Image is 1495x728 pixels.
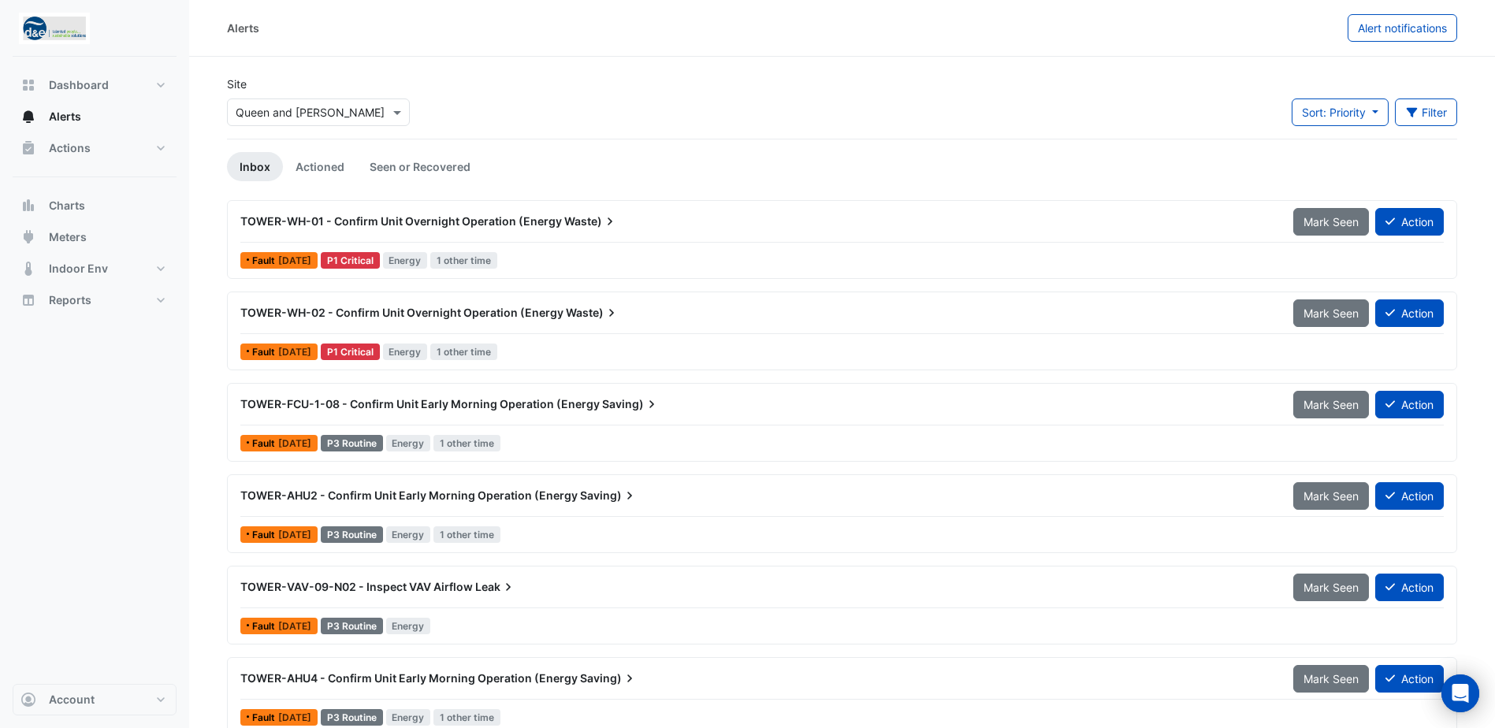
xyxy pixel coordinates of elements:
[278,529,311,540] span: Mon 11-Aug-2025 05:15 AEST
[433,526,500,543] span: 1 other time
[580,488,638,503] span: Saving)
[49,109,81,124] span: Alerts
[20,229,36,245] app-icon: Meters
[433,435,500,451] span: 1 other time
[49,140,91,156] span: Actions
[321,252,380,269] div: P1 Critical
[1293,482,1369,510] button: Mark Seen
[1303,398,1359,411] span: Mark Seen
[321,526,383,543] div: P3 Routine
[240,488,578,502] span: TOWER-AHU2 - Confirm Unit Early Morning Operation (Energy
[1375,482,1444,510] button: Action
[278,346,311,358] span: Mon 11-Aug-2025 05:15 AEST
[1375,299,1444,327] button: Action
[1375,391,1444,418] button: Action
[252,439,278,448] span: Fault
[278,620,311,632] span: Mon 11-Aug-2025 05:15 AEST
[13,684,177,715] button: Account
[602,396,660,412] span: Saving)
[278,437,311,449] span: Mon 11-Aug-2025 05:30 AEST
[240,397,600,410] span: TOWER-FCU-1-08 - Confirm Unit Early Morning Operation (Energy
[49,77,109,93] span: Dashboard
[13,284,177,316] button: Reports
[49,198,85,214] span: Charts
[321,709,383,726] div: P3 Routine
[430,344,497,360] span: 1 other time
[227,20,259,36] div: Alerts
[1303,489,1359,503] span: Mark Seen
[1375,665,1444,693] button: Action
[252,256,278,266] span: Fault
[1441,674,1479,712] div: Open Intercom Messenger
[252,713,278,722] span: Fault
[475,579,516,595] span: Leak
[566,305,619,321] span: Waste)
[278,711,311,723] span: Mon 11-Aug-2025 05:15 AEST
[19,13,90,44] img: Company Logo
[252,530,278,540] span: Fault
[1348,14,1457,42] button: Alert notifications
[1293,299,1369,327] button: Mark Seen
[386,526,431,543] span: Energy
[20,140,36,156] app-icon: Actions
[386,709,431,726] span: Energy
[1358,21,1447,35] span: Alert notifications
[13,253,177,284] button: Indoor Env
[564,214,618,229] span: Waste)
[1375,208,1444,236] button: Action
[386,618,431,634] span: Energy
[20,109,36,124] app-icon: Alerts
[13,190,177,221] button: Charts
[20,77,36,93] app-icon: Dashboard
[321,618,383,634] div: P3 Routine
[240,580,473,593] span: TOWER-VAV-09-N02 - Inspect VAV Airflow
[1303,306,1359,320] span: Mark Seen
[1293,391,1369,418] button: Mark Seen
[49,292,91,308] span: Reports
[20,292,36,308] app-icon: Reports
[383,252,428,269] span: Energy
[240,306,563,319] span: TOWER-WH-02 - Confirm Unit Overnight Operation (Energy
[252,347,278,357] span: Fault
[13,101,177,132] button: Alerts
[240,671,578,685] span: TOWER-AHU4 - Confirm Unit Early Morning Operation (Energy
[386,435,431,451] span: Energy
[49,692,95,708] span: Account
[1303,672,1359,685] span: Mark Seen
[430,252,497,269] span: 1 other time
[252,622,278,631] span: Fault
[1303,581,1359,594] span: Mark Seen
[20,261,36,277] app-icon: Indoor Env
[227,76,247,92] label: Site
[49,261,108,277] span: Indoor Env
[357,152,483,181] a: Seen or Recovered
[1292,98,1389,126] button: Sort: Priority
[1375,574,1444,601] button: Action
[227,152,283,181] a: Inbox
[1293,665,1369,693] button: Mark Seen
[1395,98,1458,126] button: Filter
[1303,215,1359,228] span: Mark Seen
[49,229,87,245] span: Meters
[240,214,562,228] span: TOWER-WH-01 - Confirm Unit Overnight Operation (Energy
[20,198,36,214] app-icon: Charts
[1302,106,1366,119] span: Sort: Priority
[283,152,357,181] a: Actioned
[321,435,383,451] div: P3 Routine
[13,69,177,101] button: Dashboard
[13,132,177,164] button: Actions
[1293,574,1369,601] button: Mark Seen
[433,709,500,726] span: 1 other time
[13,221,177,253] button: Meters
[383,344,428,360] span: Energy
[278,254,311,266] span: Mon 11-Aug-2025 05:30 AEST
[580,670,638,686] span: Saving)
[321,344,380,360] div: P1 Critical
[1293,208,1369,236] button: Mark Seen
